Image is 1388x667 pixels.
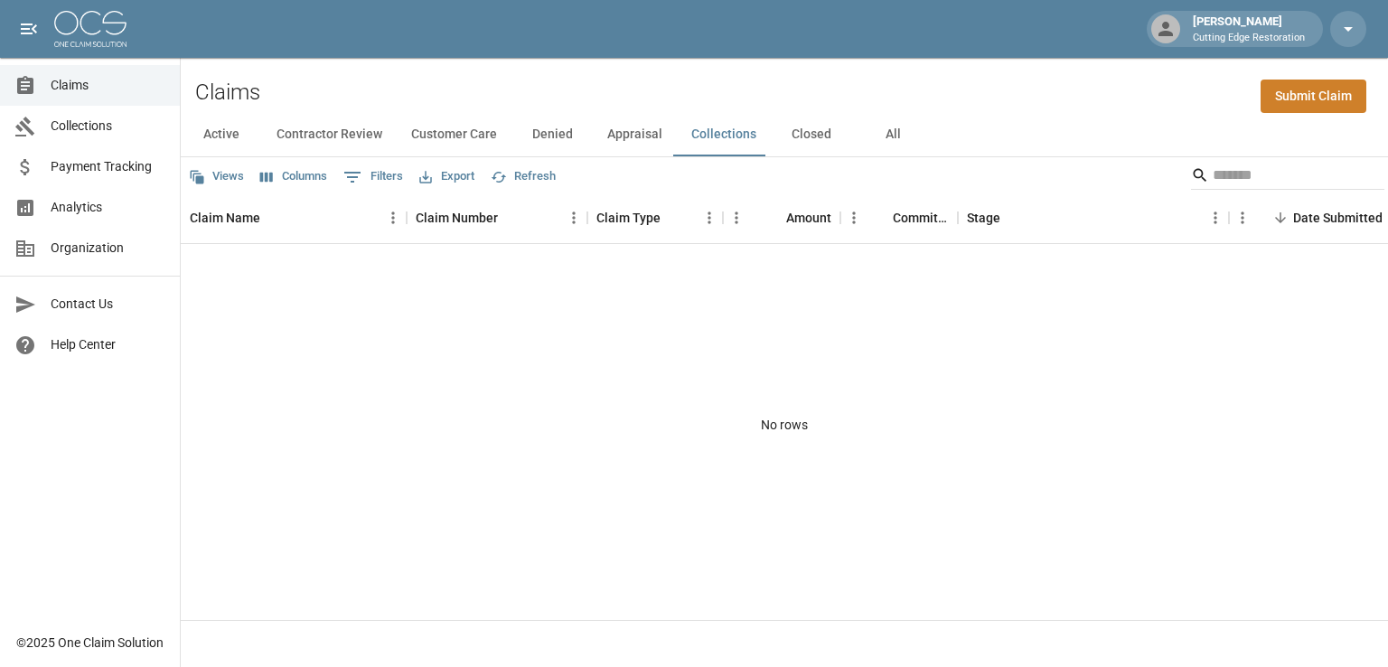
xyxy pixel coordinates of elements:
[958,193,1229,243] div: Stage
[1202,204,1229,231] button: Menu
[184,163,249,191] button: Views
[696,204,723,231] button: Menu
[661,205,686,230] button: Sort
[190,193,260,243] div: Claim Name
[1191,161,1384,193] div: Search
[415,163,479,191] button: Export
[840,193,958,243] div: Committed Amount
[486,163,560,191] button: Refresh
[786,193,831,243] div: Amount
[51,239,165,258] span: Organization
[51,198,165,217] span: Analytics
[723,193,840,243] div: Amount
[1193,31,1305,46] p: Cutting Edge Restoration
[416,193,498,243] div: Claim Number
[407,193,587,243] div: Claim Number
[1186,13,1312,45] div: [PERSON_NAME]
[761,205,786,230] button: Sort
[51,295,165,314] span: Contact Us
[1293,193,1383,243] div: Date Submitted
[867,205,893,230] button: Sort
[1000,205,1026,230] button: Sort
[593,113,677,156] button: Appraisal
[51,76,165,95] span: Claims
[511,113,593,156] button: Denied
[339,163,408,192] button: Show filters
[262,113,397,156] button: Contractor Review
[397,113,511,156] button: Customer Care
[11,11,47,47] button: open drawer
[181,193,407,243] div: Claim Name
[380,204,407,231] button: Menu
[181,113,1388,156] div: dynamic tabs
[1268,205,1293,230] button: Sort
[260,205,286,230] button: Sort
[587,193,723,243] div: Claim Type
[256,163,332,191] button: Select columns
[677,113,771,156] button: Collections
[51,335,165,354] span: Help Center
[893,193,949,243] div: Committed Amount
[1229,204,1256,231] button: Menu
[498,205,523,230] button: Sort
[181,113,262,156] button: Active
[1261,80,1366,113] a: Submit Claim
[723,204,750,231] button: Menu
[852,113,933,156] button: All
[596,193,661,243] div: Claim Type
[51,157,165,176] span: Payment Tracking
[560,204,587,231] button: Menu
[967,193,1000,243] div: Stage
[16,634,164,652] div: © 2025 One Claim Solution
[840,204,867,231] button: Menu
[195,80,260,106] h2: Claims
[51,117,165,136] span: Collections
[771,113,852,156] button: Closed
[54,11,127,47] img: ocs-logo-white-transparent.png
[181,244,1388,606] div: No rows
